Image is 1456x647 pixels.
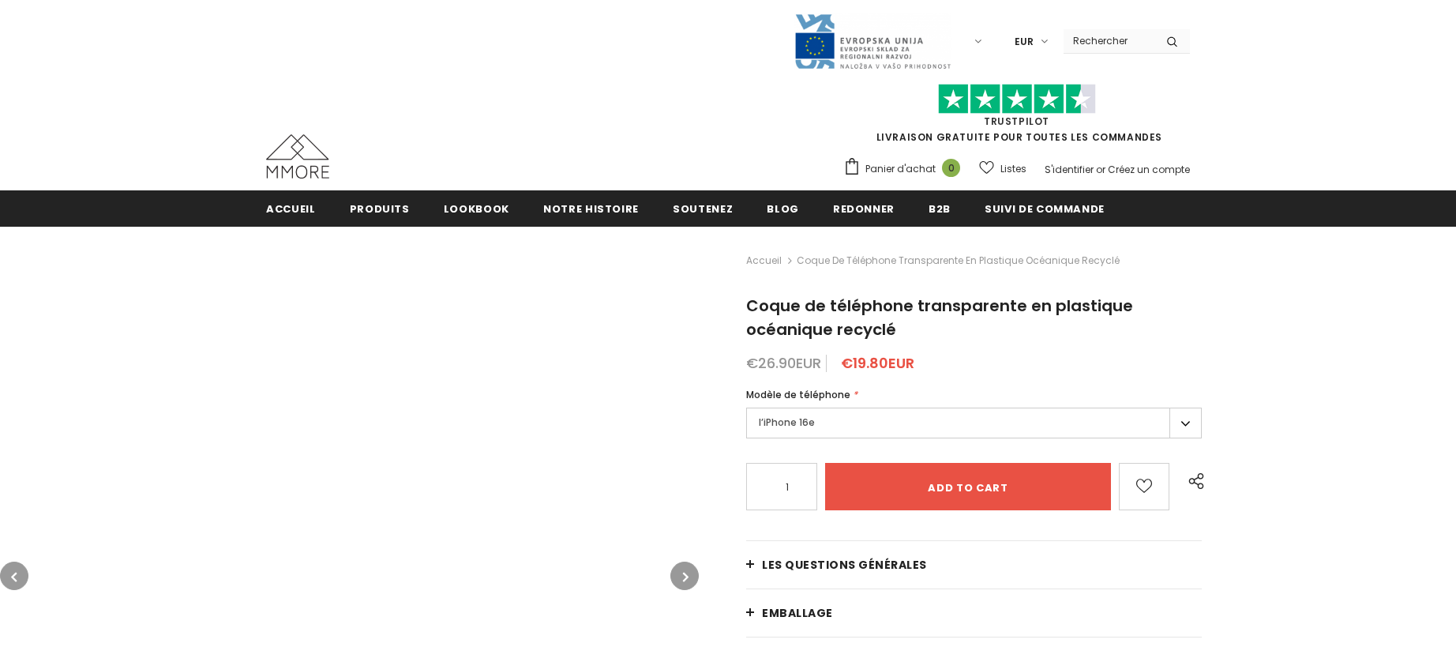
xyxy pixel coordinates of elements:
[1096,163,1105,176] span: or
[1015,34,1034,50] span: EUR
[985,201,1105,216] span: Suivi de commande
[985,190,1105,226] a: Suivi de commande
[1045,163,1094,176] a: S'identifier
[794,34,951,47] a: Javni Razpis
[350,201,410,216] span: Produits
[1000,161,1026,177] span: Listes
[673,201,733,216] span: soutenez
[746,388,850,401] span: Modèle de téléphone
[865,161,936,177] span: Panier d'achat
[833,201,895,216] span: Redonner
[762,605,833,621] span: EMBALLAGE
[841,353,914,373] span: €19.80EUR
[762,557,927,573] span: Les questions générales
[979,155,1026,182] a: Listes
[350,190,410,226] a: Produits
[797,251,1120,270] span: Coque de téléphone transparente en plastique océanique recyclé
[746,295,1133,340] span: Coque de téléphone transparente en plastique océanique recyclé
[767,201,799,216] span: Blog
[673,190,733,226] a: soutenez
[746,541,1202,589] a: Les questions générales
[746,408,1202,438] label: l’iPhone 16e
[746,589,1202,637] a: EMBALLAGE
[543,201,639,216] span: Notre histoire
[444,201,509,216] span: Lookbook
[929,201,951,216] span: B2B
[746,251,782,270] a: Accueil
[266,190,316,226] a: Accueil
[794,13,951,70] img: Javni Razpis
[843,91,1190,144] span: LIVRAISON GRATUITE POUR TOUTES LES COMMANDES
[543,190,639,226] a: Notre histoire
[444,190,509,226] a: Lookbook
[1108,163,1190,176] a: Créez un compte
[984,115,1049,128] a: TrustPilot
[746,353,821,373] span: €26.90EUR
[767,190,799,226] a: Blog
[843,157,968,181] a: Panier d'achat 0
[942,159,960,177] span: 0
[1064,29,1154,52] input: Search Site
[266,134,329,179] img: Cas MMORE
[266,201,316,216] span: Accueil
[929,190,951,226] a: B2B
[825,463,1111,510] input: Add to cart
[833,190,895,226] a: Redonner
[938,84,1096,115] img: Faites confiance aux étoiles pilotes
